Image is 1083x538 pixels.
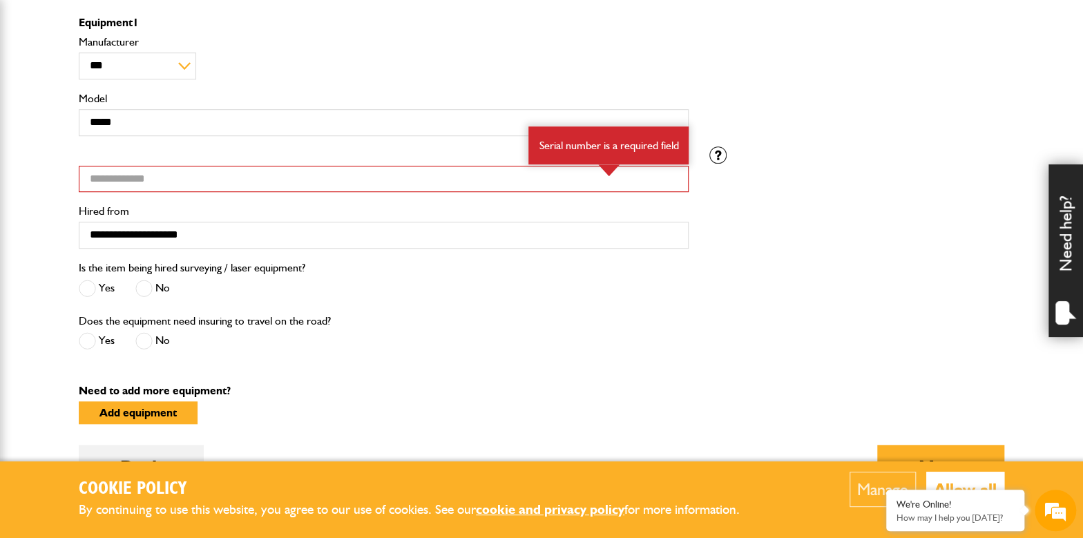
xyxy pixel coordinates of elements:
div: Minimize live chat window [227,7,260,40]
label: Does the equipment need insuring to travel on the road? [79,316,331,327]
button: Manage [850,472,916,507]
div: Need help? [1048,164,1083,337]
p: Need to add more equipment? [79,385,1004,396]
textarea: Type your message and hit 'Enter' [18,250,252,414]
div: Chat with us now [72,77,232,95]
button: Next [877,445,1004,489]
label: Is the item being hired surveying / laser equipment? [79,262,305,273]
label: No [135,332,170,349]
div: We're Online! [897,499,1014,510]
p: By continuing to use this website, you agree to our use of cookies. See our for more information. [79,499,763,521]
span: 1 [133,16,139,29]
p: Equipment [79,17,689,28]
label: Yes [79,280,115,297]
label: No [135,280,170,297]
img: d_20077148190_company_1631870298795_20077148190 [23,77,58,96]
label: Hired from [79,206,689,217]
label: Yes [79,332,115,349]
h2: Cookie Policy [79,479,763,500]
a: cookie and privacy policy [476,501,624,517]
input: Enter your last name [18,128,252,158]
button: Allow all [926,472,1004,507]
input: Enter your phone number [18,209,252,240]
button: Back [79,445,204,489]
label: Manufacturer [79,37,689,48]
em: Start Chat [188,425,251,444]
label: Model [79,93,689,104]
input: Enter your email address [18,169,252,199]
img: error-box-arrow.svg [598,164,620,175]
button: Add equipment [79,401,198,424]
div: Serial number is a required field [528,126,689,165]
p: How may I help you today? [897,512,1014,523]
